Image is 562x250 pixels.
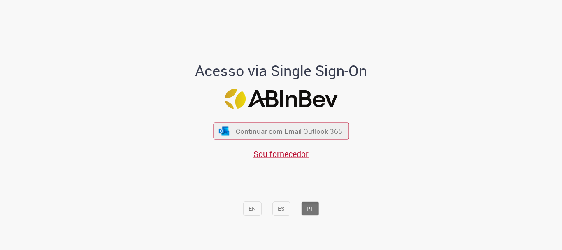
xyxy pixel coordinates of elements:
img: ícone Azure/Microsoft 360 [218,126,230,135]
h1: Acesso via Single Sign-On [167,63,395,79]
button: EN [243,202,261,216]
a: Sou fornecedor [253,148,309,159]
img: Logo ABInBev [225,89,337,109]
button: PT [301,202,319,216]
span: Continuar com Email Outlook 365 [236,126,342,136]
button: ícone Azure/Microsoft 360 Continuar com Email Outlook 365 [213,123,349,140]
button: ES [272,202,290,216]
